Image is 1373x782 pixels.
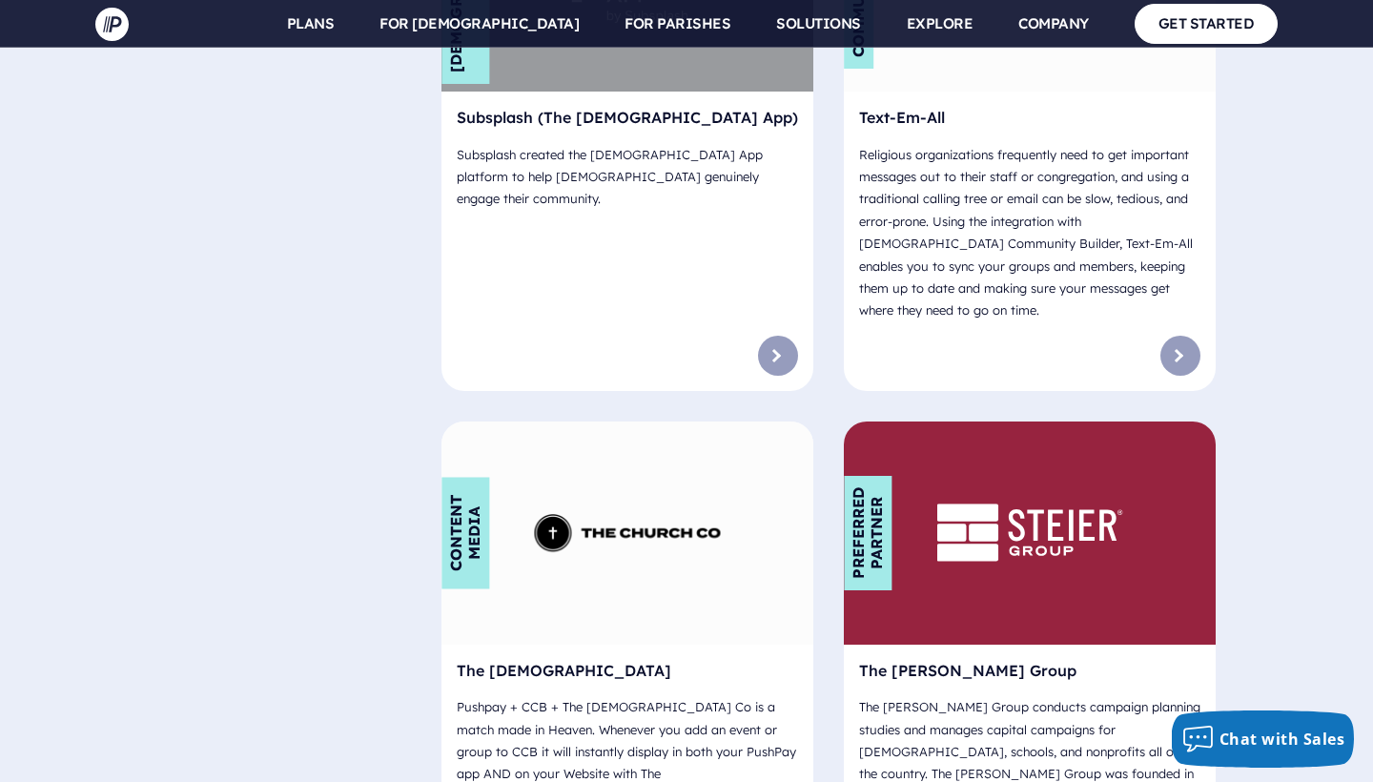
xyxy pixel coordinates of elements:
[535,510,721,556] img: The ChurchCo - Logo
[1135,4,1279,43] a: GET STARTED
[859,136,1200,330] p: Religious organizations frequently need to get important messages out to their staff or congregat...
[1219,729,1345,750] span: Chat with Sales
[859,660,1200,689] h6: The [PERSON_NAME] Group
[441,477,489,588] div: Content Media
[457,660,798,689] h6: The [DEMOGRAPHIC_DATA]
[859,107,1200,135] h6: Text-Em-All
[844,476,891,590] div: Preferred Partner
[457,107,798,135] h6: Subsplash (The [DEMOGRAPHIC_DATA] App)
[1172,710,1355,768] button: Chat with Sales
[457,136,798,218] p: Subsplash created the [DEMOGRAPHIC_DATA] App platform to help [DEMOGRAPHIC_DATA] genuinely engage...
[937,504,1123,562] img: The Steier Group - Logo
